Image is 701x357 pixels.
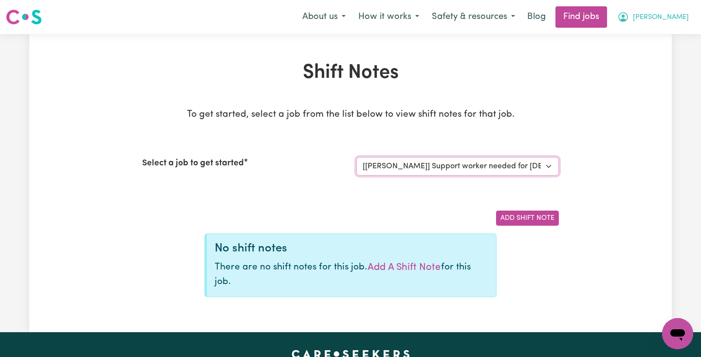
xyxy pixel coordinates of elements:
[142,108,559,122] p: To get started, select a job from the list below to view shift notes for that job.
[215,242,488,256] div: No shift notes
[296,7,352,27] button: About us
[662,318,693,349] iframe: Button to launch messaging window
[6,6,42,28] a: Careseekers logo
[425,7,521,27] button: Safety & resources
[367,260,441,275] button: Add a shift note
[6,8,42,26] img: Careseekers logo
[352,7,425,27] button: How it works
[555,6,607,28] a: Find jobs
[633,12,689,23] span: [PERSON_NAME]
[521,6,552,28] a: Blog
[142,157,244,170] label: Select a job to get started
[215,263,471,286] span: for this job.
[215,260,488,289] p: There are no shift notes for this job.
[142,61,559,85] h1: Shift Notes
[496,211,559,226] button: Add a new shift note for the selected job
[611,7,695,27] button: My Account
